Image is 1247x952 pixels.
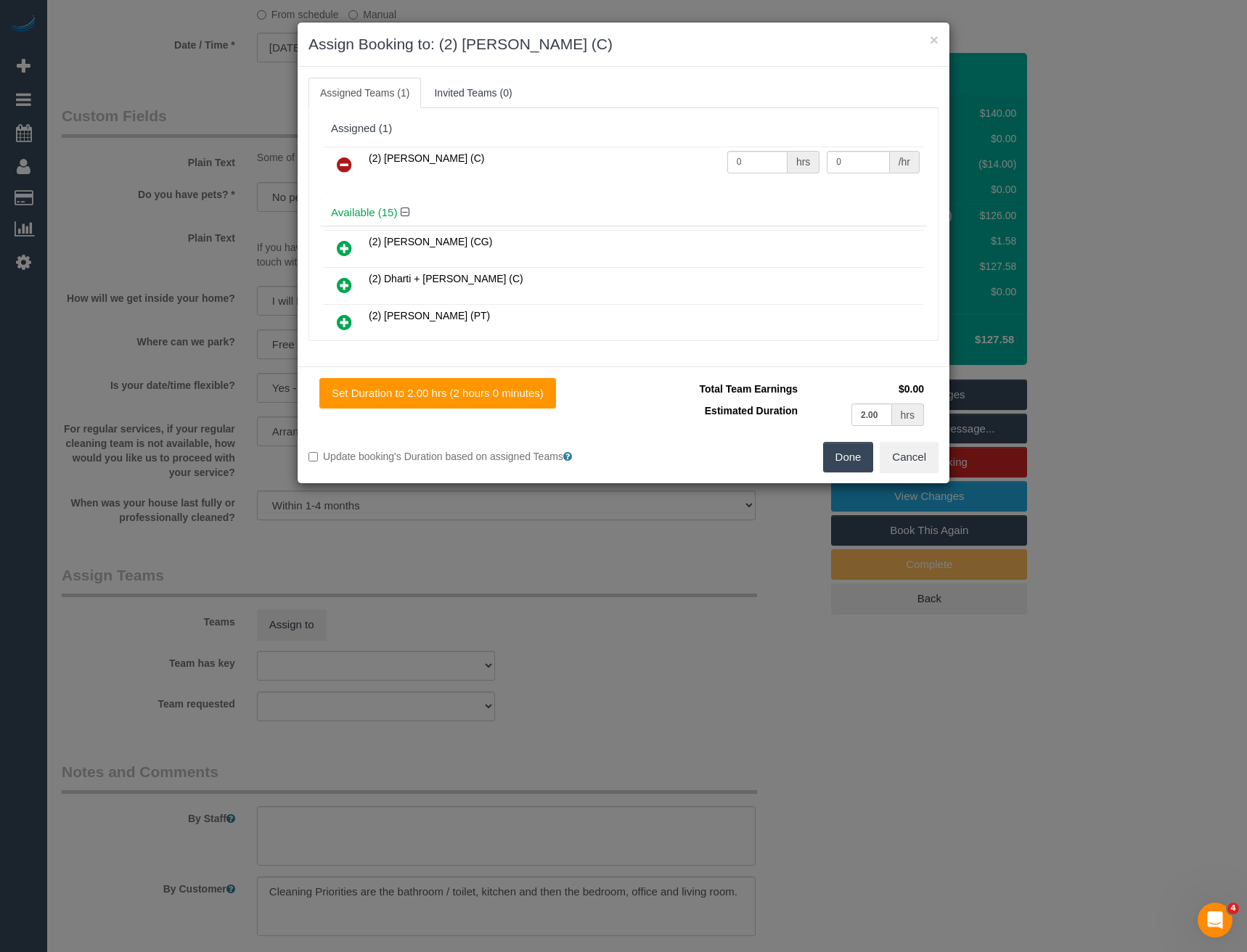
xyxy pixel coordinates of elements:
[705,405,798,416] span: Estimated Duration
[788,151,819,173] div: hrs
[422,78,523,108] a: Invited Teams (0)
[930,32,939,47] button: ×
[1227,903,1239,914] span: 4
[880,442,939,472] button: Cancel
[308,33,939,55] h3: Assign Booking to: (2) [PERSON_NAME] (C)
[308,78,421,108] a: Assigned Teams (1)
[369,152,484,164] span: (2) [PERSON_NAME] (C)
[892,403,924,426] div: hrs
[308,449,613,464] label: Update booking's Duration based on assigned Teams
[369,273,523,284] span: (2) Dharti + [PERSON_NAME] (C)
[331,207,916,219] h4: Available (15)
[331,123,916,135] div: Assigned (1)
[634,378,801,400] td: Total Team Earnings
[1198,903,1232,937] iframe: Intercom live chat
[890,151,920,173] div: /hr
[801,378,928,400] td: $0.00
[319,378,556,409] button: Set Duration to 2.00 hrs (2 hours 0 minutes)
[308,452,318,461] input: Update booking's Duration based on assigned Teams
[823,442,874,472] button: Done
[369,310,490,321] span: (2) [PERSON_NAME] (PT)
[369,236,492,247] span: (2) [PERSON_NAME] (CG)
